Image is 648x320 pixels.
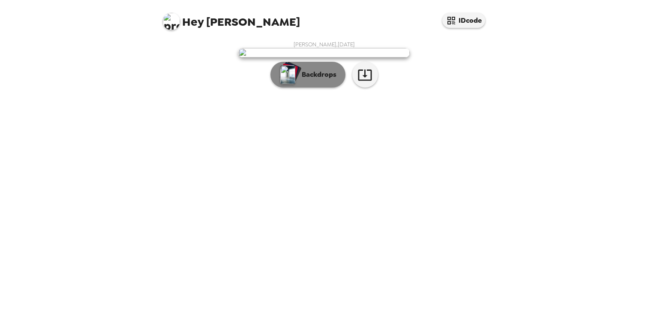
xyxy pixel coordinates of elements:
[182,14,204,30] span: Hey
[294,41,355,48] span: [PERSON_NAME] , [DATE]
[442,13,485,28] button: IDcode
[163,13,180,30] img: profile pic
[163,9,300,28] span: [PERSON_NAME]
[297,69,336,80] p: Backdrops
[270,62,345,88] button: Backdrops
[238,48,410,57] img: user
